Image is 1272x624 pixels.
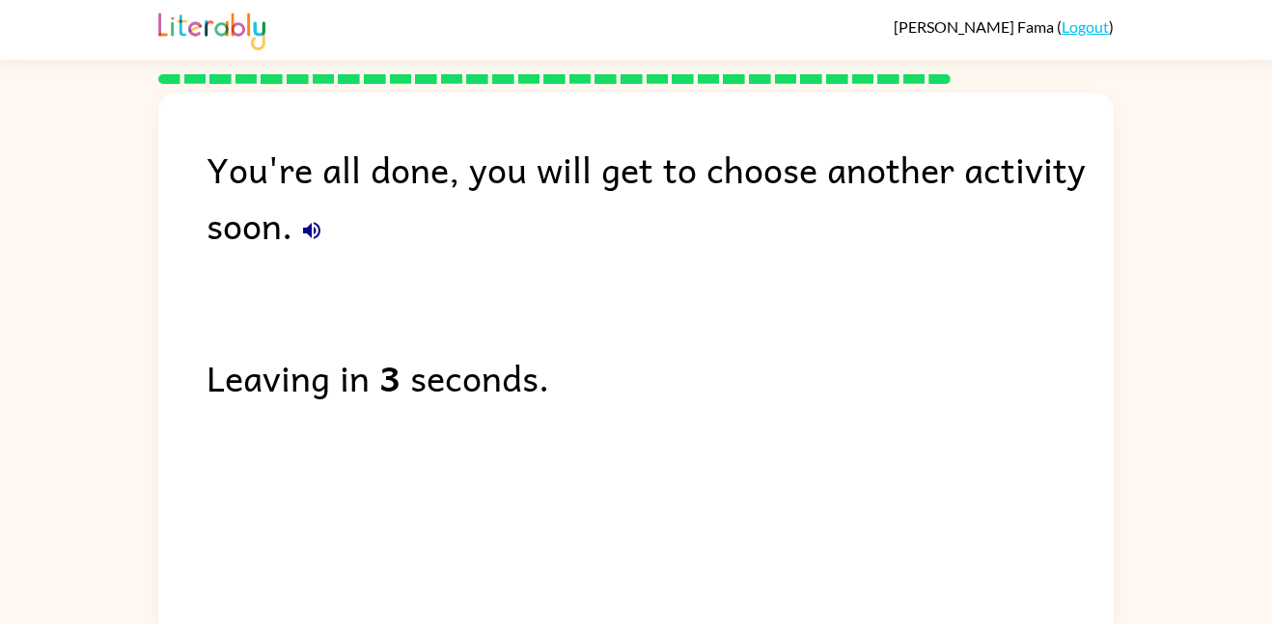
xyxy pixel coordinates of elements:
[207,141,1114,253] div: You're all done, you will get to choose another activity soon.
[1062,17,1109,36] a: Logout
[894,17,1057,36] span: [PERSON_NAME] Fama
[207,349,1114,405] div: Leaving in seconds.
[379,349,401,405] b: 3
[894,17,1114,36] div: ( )
[158,8,265,50] img: Literably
